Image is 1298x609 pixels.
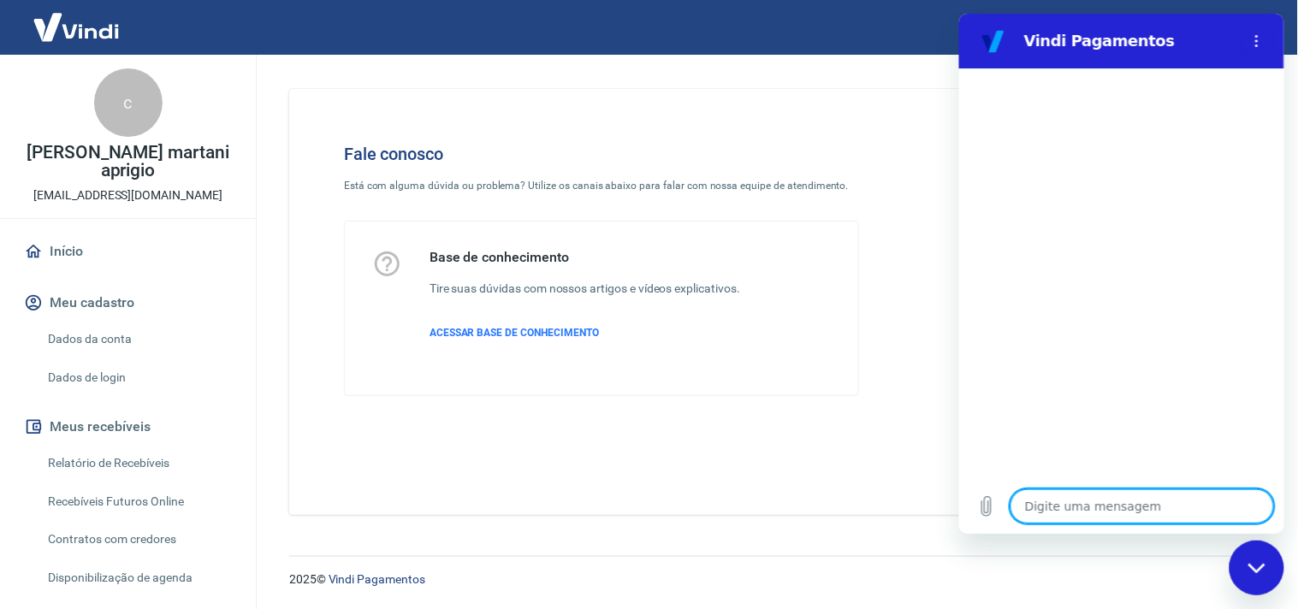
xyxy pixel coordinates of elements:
a: Recebíveis Futuros Online [41,484,235,519]
button: Meu cadastro [21,284,235,322]
img: Fale conosco [928,116,1188,345]
a: Disponibilização de agenda [41,560,235,595]
a: Dados da conta [41,322,235,357]
a: Início [21,233,235,270]
p: Está com alguma dúvida ou problema? Utilize os canais abaixo para falar com nossa equipe de atend... [344,178,859,193]
p: 2025 © [289,571,1257,588]
button: Sair [1216,12,1277,44]
iframe: Janela de mensagens [959,14,1284,534]
a: Vindi Pagamentos [329,572,425,586]
img: Vindi [21,1,132,53]
h5: Base de conhecimento [430,249,740,266]
button: Meus recebíveis [21,408,235,446]
p: [PERSON_NAME] martani aprigio [14,144,242,180]
a: Dados de login [41,360,235,395]
div: c [94,68,163,137]
iframe: Botão para abrir a janela de mensagens, conversa em andamento [1230,541,1284,595]
h4: Fale conosco [344,144,859,164]
p: [EMAIL_ADDRESS][DOMAIN_NAME] [33,186,222,204]
a: Relatório de Recebíveis [41,446,235,481]
h6: Tire suas dúvidas com nossos artigos e vídeos explicativos. [430,280,740,298]
a: ACESSAR BASE DE CONHECIMENTO [430,325,740,340]
span: ACESSAR BASE DE CONHECIMENTO [430,327,599,339]
a: Contratos com credores [41,522,235,557]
